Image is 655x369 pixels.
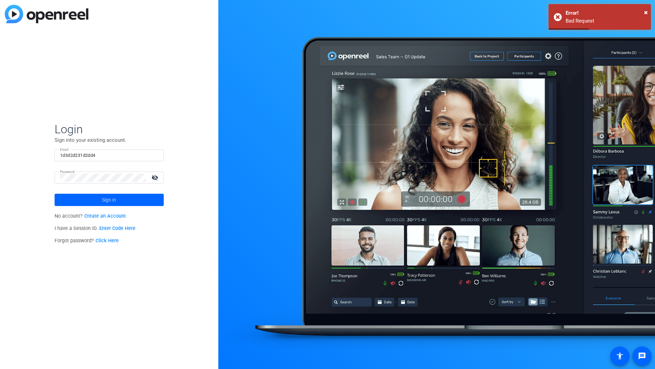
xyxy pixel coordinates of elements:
[60,151,158,160] input: Enter Email Address
[55,238,119,244] span: Forgot password?
[99,225,135,231] a: Enter Code Here
[644,8,648,16] span: ×
[55,225,135,231] span: I have a Session ID.
[60,170,75,174] mat-label: Password
[84,213,126,219] a: Create an Account
[55,122,164,136] span: Login
[566,9,646,17] div: Error!
[102,191,116,208] span: Sign in
[96,238,119,244] a: Click Here
[55,194,164,206] button: Sign in
[55,213,126,219] span: No account?
[5,5,88,23] img: blue-gradient.svg
[644,7,648,17] button: Close
[616,352,624,360] mat-icon: accessibility
[566,17,646,25] div: Bad Request
[638,352,646,360] mat-icon: message
[60,148,69,151] mat-label: Email
[55,136,164,144] p: Sign into your existing account.
[147,173,164,182] mat-icon: visibility_off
